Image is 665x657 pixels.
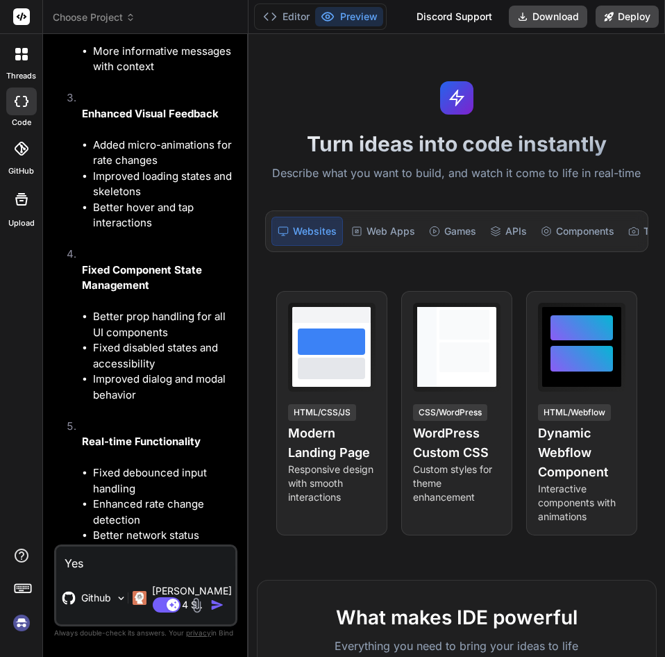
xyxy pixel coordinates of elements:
[413,463,500,504] p: Custom styles for theme enhancement
[280,603,634,632] h2: What makes IDE powerful
[93,44,235,75] li: More informative messages with context
[186,629,211,637] span: privacy
[93,372,235,403] li: Improved dialog and modal behavior
[210,598,224,612] img: icon
[133,591,146,605] img: Claude 4 Sonnet
[93,340,235,372] li: Fixed disabled states and accessibility
[115,592,127,604] img: Pick Models
[8,217,35,229] label: Upload
[81,591,111,605] p: Github
[257,131,657,156] h1: Turn ideas into code instantly
[152,584,232,612] p: [PERSON_NAME] 4 S..
[12,117,31,128] label: code
[538,482,625,524] p: Interactive components with animations
[93,169,235,200] li: Improved loading states and skeletons
[54,626,237,640] p: Always double-check its answers. Your in Bind
[189,597,205,613] img: attachment
[93,465,235,497] li: Fixed debounced input handling
[413,424,500,463] h4: WordPress Custom CSS
[315,7,383,26] button: Preview
[280,638,634,654] p: Everything you need to bring your ideas to life
[93,138,235,169] li: Added micro-animations for rate changes
[535,217,620,246] div: Components
[82,435,201,448] strong: Real-time Functionality
[82,263,205,292] strong: Fixed Component State Management
[53,10,135,24] span: Choose Project
[288,404,356,421] div: HTML/CSS/JS
[93,528,235,559] li: Better network status handling
[423,217,482,246] div: Games
[538,424,625,482] h4: Dynamic Webflow Component
[93,200,235,231] li: Better hover and tap interactions
[8,165,34,177] label: GitHub
[6,70,36,82] label: threads
[346,217,421,246] div: Web Apps
[288,424,376,463] h4: Modern Landing Page
[485,217,532,246] div: APIs
[408,6,500,28] div: Discord Support
[258,7,315,26] button: Editor
[271,217,343,246] div: Websites
[257,165,657,183] p: Describe what you want to build, and watch it come to life in real-time
[93,497,235,528] li: Enhanced rate change detection
[56,547,235,572] textarea: Yes
[82,107,219,120] strong: Enhanced Visual Feedback
[288,463,376,504] p: Responsive design with smooth interactions
[10,611,33,635] img: signin
[538,404,611,421] div: HTML/Webflow
[596,6,659,28] button: Deploy
[509,6,587,28] button: Download
[413,404,487,421] div: CSS/WordPress
[93,309,235,340] li: Better prop handling for all UI components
